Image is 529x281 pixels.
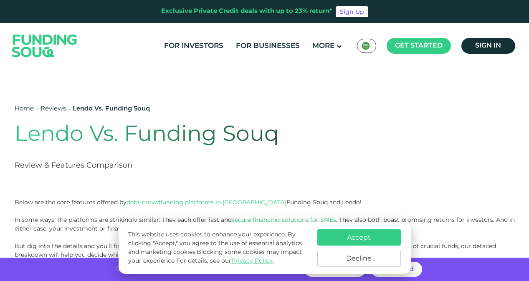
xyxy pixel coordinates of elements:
span: Invest with no hidden fees and get returns of up to [116,266,273,272]
div: Exclusive Private Credit deals with up to 23% return* [161,7,332,16]
a: Privacy Policy [231,258,273,264]
a: secure financing solutions for SMEs [232,216,336,223]
a: debt-crowdfunding platforms in [GEOGRAPHIC_DATA] [127,198,286,206]
button: Accept [317,229,401,246]
a: Reviews [40,106,66,112]
span: Below are the core features offered by Funding Souq and Lendo! [15,198,362,206]
span: Sign in [475,43,501,49]
a: Sign Up [336,6,368,17]
a: Home [15,106,34,112]
span: For details, see our . [176,258,274,264]
span: But dig into the details and you’ll find some interesting nuances. Whether you’re an investor see... [15,242,496,258]
span: Get started [395,43,443,49]
button: Decline [317,250,401,267]
a: For Businesses [234,39,302,53]
a: For Investors [162,39,225,53]
div: Lendo Vs. Funding Souq [73,104,150,114]
span: More [312,43,334,50]
span: In some ways, the platforms are strikingly similar: They each offer fast and . They also both boa... [15,216,515,232]
span: Blocking some cookies may impact your experience [128,249,302,264]
img: SA Flag [362,42,370,50]
h2: Review & Features Comparison [15,161,419,171]
p: This website uses cookies to enhance your experience. By clicking "Accept," you agree to the use ... [128,231,309,266]
a: Sign in [461,38,515,54]
h1: Lendo Vs. Funding Souq [15,122,419,148]
img: Logo [4,25,86,67]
